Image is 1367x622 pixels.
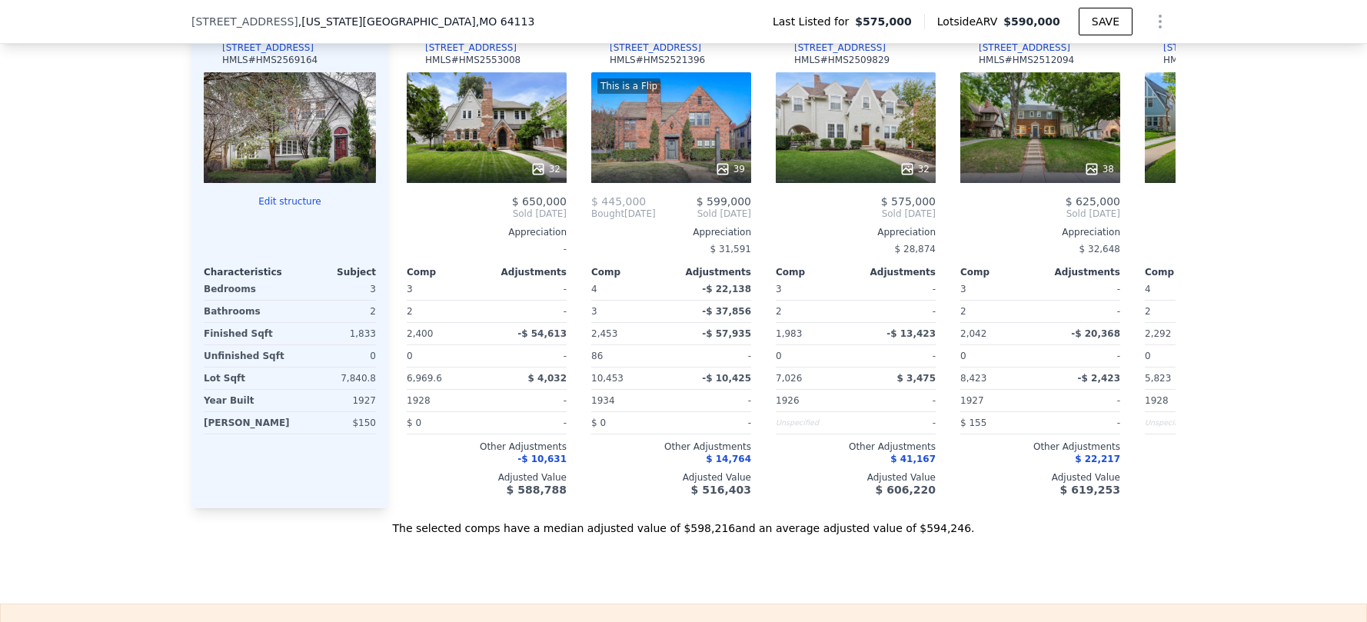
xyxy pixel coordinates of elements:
span: $ 22,217 [1075,454,1120,464]
div: Adjusted Value [960,471,1120,484]
div: - [1043,278,1120,300]
div: 39 [715,161,745,177]
span: -$ 57,935 [702,328,751,339]
span: Sold [DATE] [1145,208,1305,220]
div: Year Built [204,390,287,411]
span: -$ 22,138 [702,284,751,294]
div: 2 [776,301,853,322]
div: - [1043,345,1120,367]
div: 32 [900,161,930,177]
div: - [490,278,567,300]
div: 1927 [293,390,376,411]
span: 0 [776,351,782,361]
div: Adjustments [1040,266,1120,278]
span: $ 3,475 [897,373,936,384]
span: -$ 10,425 [702,373,751,384]
span: 10,453 [591,373,624,384]
span: $ 445,000 [591,195,646,208]
div: Other Adjustments [407,441,567,453]
div: Bedrooms [204,278,287,300]
div: [STREET_ADDRESS] [794,42,886,54]
span: $ 155 [960,417,986,428]
div: Adjusted Value [1145,471,1305,484]
span: -$ 10,631 [517,454,567,464]
span: 3 [960,284,966,294]
div: [STREET_ADDRESS] [979,42,1070,54]
div: 1926 [776,390,853,411]
div: Unspecified [776,412,853,434]
span: 86 [591,351,603,361]
div: - [1043,412,1120,434]
span: -$ 13,423 [886,328,936,339]
a: [STREET_ADDRESS] [960,42,1070,54]
div: Bathrooms [204,301,287,322]
div: 2 [293,301,376,322]
div: 3 [591,301,668,322]
span: $ 31,591 [710,244,751,254]
span: , MO 64113 [476,15,535,28]
div: - [859,412,936,434]
div: - [490,390,567,411]
span: 6,969.6 [407,373,442,384]
div: Adjusted Value [776,471,936,484]
span: 1,983 [776,328,802,339]
span: Sold [DATE] [960,208,1120,220]
div: Unspecified [1145,412,1222,434]
div: - [1043,390,1120,411]
a: [STREET_ADDRESS] [1145,42,1255,54]
span: 8,423 [960,373,986,384]
span: -$ 20,368 [1071,328,1120,339]
div: HMLS # HMS2512094 [979,54,1074,66]
div: 38 [1084,161,1114,177]
span: 4 [1145,284,1151,294]
div: 2 [407,301,484,322]
div: This is a Flip [597,78,660,94]
div: [DATE] [591,208,656,220]
span: 0 [960,351,966,361]
div: Appreciation [407,226,567,238]
div: - [490,345,567,367]
div: 3 [293,278,376,300]
span: $ 606,220 [876,484,936,496]
span: $ 32,648 [1079,244,1120,254]
span: 3 [776,284,782,294]
div: Appreciation [960,226,1120,238]
div: Finished Sqft [204,323,287,344]
span: 0 [407,351,413,361]
button: SAVE [1079,8,1133,35]
span: $ 516,403 [691,484,751,496]
div: Adjustments [856,266,936,278]
div: Appreciation [776,226,936,238]
span: , [US_STATE][GEOGRAPHIC_DATA] [298,14,534,29]
div: Other Adjustments [960,441,1120,453]
span: $ 599,000 [697,195,751,208]
span: 0 [1145,351,1151,361]
div: Appreciation [1145,226,1305,238]
div: - [1043,301,1120,322]
div: - [859,301,936,322]
div: Unfinished Sqft [204,345,287,367]
div: The selected comps have a median adjusted value of $598,216 and an average adjusted value of $594... [191,508,1176,536]
span: Sold [DATE] [776,208,936,220]
span: Last Listed for [773,14,855,29]
div: Adjusted Value [591,471,751,484]
span: 3 [407,284,413,294]
div: 0 [293,345,376,367]
span: $ 0 [591,417,606,428]
span: -$ 54,613 [517,328,567,339]
span: $ 4,032 [528,373,567,384]
span: $ 625,000 [1066,195,1120,208]
span: 7,026 [776,373,802,384]
div: - [859,278,936,300]
div: Comp [1145,266,1225,278]
div: - [674,345,751,367]
div: [STREET_ADDRESS] [425,42,517,54]
span: $575,000 [855,14,912,29]
div: Comp [407,266,487,278]
div: 1934 [591,390,668,411]
div: Adjusted Value [407,471,567,484]
span: Sold [DATE] [407,208,567,220]
span: 2,292 [1145,328,1171,339]
div: HMLS # HMS2549233 [1163,54,1259,66]
div: 1,833 [293,323,376,344]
